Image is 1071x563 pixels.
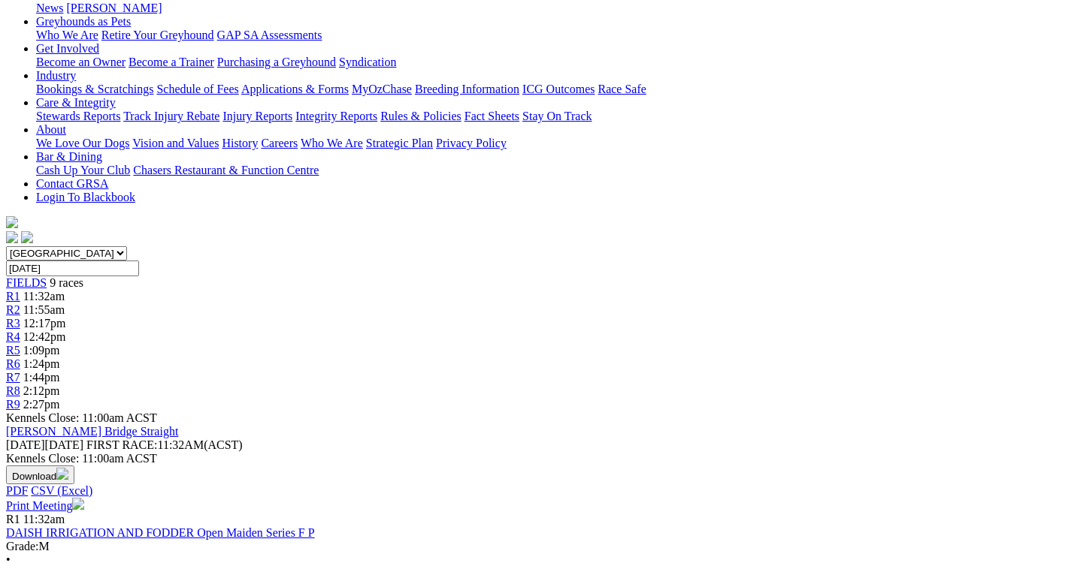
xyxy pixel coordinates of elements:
a: Purchasing a Greyhound [217,56,336,68]
div: Industry [36,83,1065,96]
input: Select date [6,260,139,276]
div: Get Involved [36,56,1065,69]
span: Kennels Close: 11:00am ACST [6,411,157,424]
a: Become a Trainer [129,56,214,68]
a: R7 [6,371,20,384]
img: logo-grsa-white.png [6,216,18,228]
div: M [6,540,1065,553]
a: Chasers Restaurant & Function Centre [133,164,319,176]
a: Track Injury Rebate [123,110,219,122]
a: FIELDS [6,276,47,289]
div: About [36,137,1065,150]
a: R5 [6,344,20,357]
a: R4 [6,330,20,343]
a: CSV (Excel) [31,484,92,497]
a: Race Safe [598,83,646,95]
a: Schedule of Fees [156,83,238,95]
img: download.svg [56,468,68,480]
a: History [222,137,258,149]
div: News & Media [36,2,1065,15]
img: printer.svg [72,498,84,510]
a: PDF [6,484,28,497]
a: Privacy Policy [436,137,507,149]
a: Stay On Track [522,110,591,122]
a: Print Meeting [6,499,84,512]
a: Retire Your Greyhound [101,29,214,41]
a: Breeding Information [415,83,519,95]
a: R1 [6,290,20,303]
div: Download [6,484,1065,498]
span: 11:32am [23,290,65,303]
a: Injury Reports [222,110,292,122]
a: Stewards Reports [36,110,120,122]
a: Who We Are [36,29,98,41]
a: Become an Owner [36,56,126,68]
span: 1:09pm [23,344,60,357]
span: 2:12pm [23,384,60,397]
img: facebook.svg [6,231,18,243]
a: R9 [6,398,20,411]
a: MyOzChase [352,83,412,95]
a: We Love Our Dogs [36,137,129,149]
button: Download [6,465,74,484]
a: R2 [6,303,20,316]
a: Contact GRSA [36,177,108,190]
span: 11:32AM(ACST) [86,438,243,451]
a: Integrity Reports [295,110,377,122]
a: Industry [36,69,76,82]
span: Grade: [6,540,39,552]
span: FIRST RACE: [86,438,157,451]
a: Get Involved [36,42,99,55]
a: Fact Sheets [464,110,519,122]
a: [PERSON_NAME] [66,2,162,14]
span: 2:27pm [23,398,60,411]
a: About [36,123,66,136]
span: 1:24pm [23,357,60,370]
span: 1:44pm [23,371,60,384]
a: Care & Integrity [36,96,116,109]
a: R3 [6,317,20,330]
span: [DATE] [6,438,83,451]
a: DAISH IRRIGATION AND FODDER Open Maiden Series F P [6,526,315,539]
a: Vision and Values [132,137,219,149]
div: Bar & Dining [36,164,1065,177]
a: Who We Are [301,137,363,149]
a: Greyhounds as Pets [36,15,131,28]
a: News [36,2,63,14]
a: Strategic Plan [366,137,433,149]
a: Bar & Dining [36,150,102,163]
span: 9 races [50,276,83,289]
a: Rules & Policies [380,110,461,122]
a: Login To Blackbook [36,191,135,203]
span: 11:55am [23,303,65,316]
span: 12:17pm [23,317,66,330]
div: Greyhounds as Pets [36,29,1065,42]
a: ICG Outcomes [522,83,594,95]
a: [PERSON_NAME] Bridge Straight [6,425,178,438]
span: 12:42pm [23,330,66,343]
a: Syndication [339,56,396,68]
div: Care & Integrity [36,110,1065,123]
span: R1 [6,513,20,525]
a: Careers [261,137,298,149]
a: Bookings & Scratchings [36,83,153,95]
a: GAP SA Assessments [217,29,322,41]
a: R8 [6,384,20,397]
img: twitter.svg [21,231,33,243]
div: Kennels Close: 11:00am ACST [6,452,1065,465]
span: 11:32am [23,513,65,525]
a: Applications & Forms [241,83,349,95]
a: R6 [6,357,20,370]
span: [DATE] [6,438,45,451]
a: Cash Up Your Club [36,164,130,176]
